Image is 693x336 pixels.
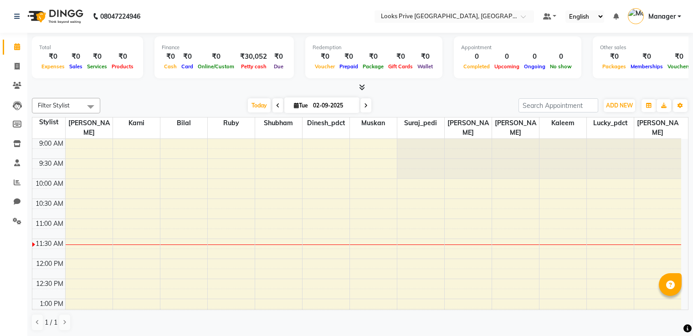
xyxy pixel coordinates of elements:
[39,63,67,70] span: Expenses
[34,179,65,188] div: 10:00 AM
[208,117,255,129] span: Ruby
[604,99,635,112] button: ADD NEW
[337,51,360,62] div: ₹0
[360,63,386,70] span: Package
[397,117,444,129] span: Suraj_pedi
[239,63,269,70] span: Petty cash
[492,51,522,62] div: 0
[648,12,676,21] span: Manager
[23,4,86,29] img: logo
[39,51,67,62] div: ₹0
[655,300,684,327] iframe: chat widget
[600,51,628,62] div: ₹0
[34,239,65,249] div: 11:30 AM
[600,63,628,70] span: Packages
[360,51,386,62] div: ₹0
[350,117,397,129] span: Muskan
[628,63,665,70] span: Memberships
[162,51,179,62] div: ₹0
[271,51,287,62] div: ₹0
[34,199,65,209] div: 10:30 AM
[236,51,271,62] div: ₹30,052
[628,8,644,24] img: Manager
[415,51,435,62] div: ₹0
[195,51,236,62] div: ₹0
[162,63,179,70] span: Cash
[313,51,337,62] div: ₹0
[548,63,574,70] span: No show
[162,44,287,51] div: Finance
[67,51,85,62] div: ₹0
[415,63,435,70] span: Wallet
[606,102,633,109] span: ADD NEW
[313,63,337,70] span: Voucher
[522,63,548,70] span: Ongoing
[461,51,492,62] div: 0
[461,44,574,51] div: Appointment
[303,117,349,129] span: Dinesh_pdct
[179,51,195,62] div: ₹0
[587,117,634,129] span: Lucky_pdct
[522,51,548,62] div: 0
[66,117,113,138] span: [PERSON_NAME]
[32,117,65,127] div: Stylist
[85,63,109,70] span: Services
[113,117,160,129] span: Karni
[665,51,693,62] div: ₹0
[109,63,136,70] span: Products
[34,219,65,229] div: 11:00 AM
[445,117,492,138] span: [PERSON_NAME]
[37,159,65,168] div: 9:30 AM
[38,102,70,109] span: Filter Stylist
[665,63,693,70] span: Vouchers
[109,51,136,62] div: ₹0
[255,117,302,129] span: Shubham
[179,63,195,70] span: Card
[45,318,57,327] span: 1 / 1
[34,279,65,289] div: 12:30 PM
[292,102,310,109] span: Tue
[313,44,435,51] div: Redemption
[634,117,682,138] span: [PERSON_NAME]
[518,98,598,112] input: Search Appointment
[37,139,65,148] div: 9:00 AM
[34,259,65,269] div: 12:00 PM
[38,299,65,309] div: 1:00 PM
[272,63,286,70] span: Due
[160,117,207,129] span: Bilal
[628,51,665,62] div: ₹0
[310,99,356,112] input: 2025-09-02
[39,44,136,51] div: Total
[539,117,586,129] span: Kaleem
[85,51,109,62] div: ₹0
[248,98,271,112] span: Today
[100,4,140,29] b: 08047224946
[386,63,415,70] span: Gift Cards
[548,51,574,62] div: 0
[492,117,539,138] span: [PERSON_NAME]
[461,63,492,70] span: Completed
[492,63,522,70] span: Upcoming
[67,63,85,70] span: Sales
[386,51,415,62] div: ₹0
[195,63,236,70] span: Online/Custom
[337,63,360,70] span: Prepaid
